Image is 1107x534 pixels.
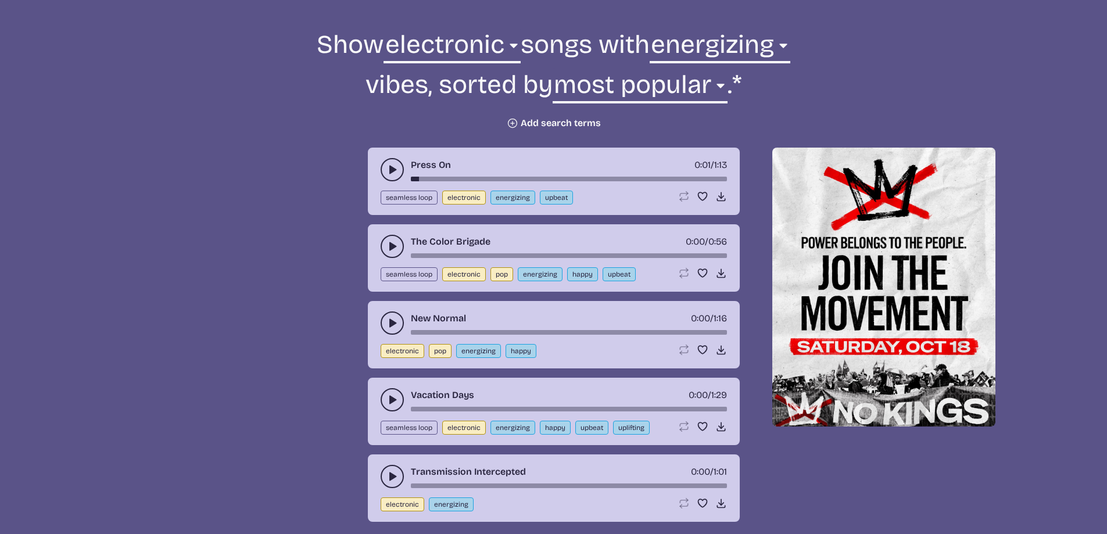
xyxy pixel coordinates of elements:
[381,267,438,281] button: seamless loop
[678,421,690,432] button: Loop
[429,497,474,511] button: energizing
[694,159,711,170] span: timer
[442,191,486,205] button: electronic
[714,313,727,324] span: 1:16
[411,407,727,411] div: song-time-bar
[381,191,438,205] button: seamless loop
[381,465,404,488] button: play-pause toggle
[411,388,474,402] a: Vacation Days
[442,421,486,435] button: electronic
[613,421,650,435] button: uplifting
[678,344,690,356] button: Loop
[411,253,727,258] div: song-time-bar
[238,28,870,129] form: Show songs with vibes, sorted by .
[708,236,727,247] span: 0:56
[678,497,690,509] button: Loop
[411,330,727,335] div: song-time-bar
[490,421,535,435] button: energizing
[686,236,705,247] span: timer
[694,158,727,172] div: /
[678,191,690,202] button: Loop
[691,313,710,324] span: timer
[697,421,708,432] button: Favorite
[697,267,708,279] button: Favorite
[411,177,727,181] div: song-time-bar
[686,235,727,249] div: /
[575,421,608,435] button: upbeat
[678,267,690,279] button: Loop
[381,158,404,181] button: play-pause toggle
[697,497,708,509] button: Favorite
[411,483,727,488] div: song-time-bar
[411,235,490,249] a: The Color Brigade
[507,117,601,129] button: Add search terms
[518,267,563,281] button: energizing
[490,191,535,205] button: energizing
[711,389,727,400] span: 1:29
[411,158,451,172] a: Press On
[567,267,598,281] button: happy
[506,344,536,358] button: happy
[381,421,438,435] button: seamless loop
[714,159,727,170] span: 1:13
[540,421,571,435] button: happy
[411,465,526,479] a: Transmission Intercepted
[689,388,727,402] div: /
[650,28,790,68] select: vibe
[381,311,404,335] button: play-pause toggle
[411,311,466,325] a: New Normal
[691,465,727,479] div: /
[697,344,708,356] button: Favorite
[381,497,424,511] button: electronic
[429,344,452,358] button: pop
[714,466,727,477] span: 1:01
[381,388,404,411] button: play-pause toggle
[603,267,636,281] button: upbeat
[553,68,728,108] select: sorting
[490,267,513,281] button: pop
[691,311,727,325] div: /
[381,235,404,258] button: play-pause toggle
[456,344,501,358] button: energizing
[691,466,710,477] span: timer
[697,191,708,202] button: Favorite
[384,28,520,68] select: genre
[381,344,424,358] button: electronic
[689,389,708,400] span: timer
[442,267,486,281] button: electronic
[540,191,573,205] button: upbeat
[772,148,995,427] img: Help save our democracy!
